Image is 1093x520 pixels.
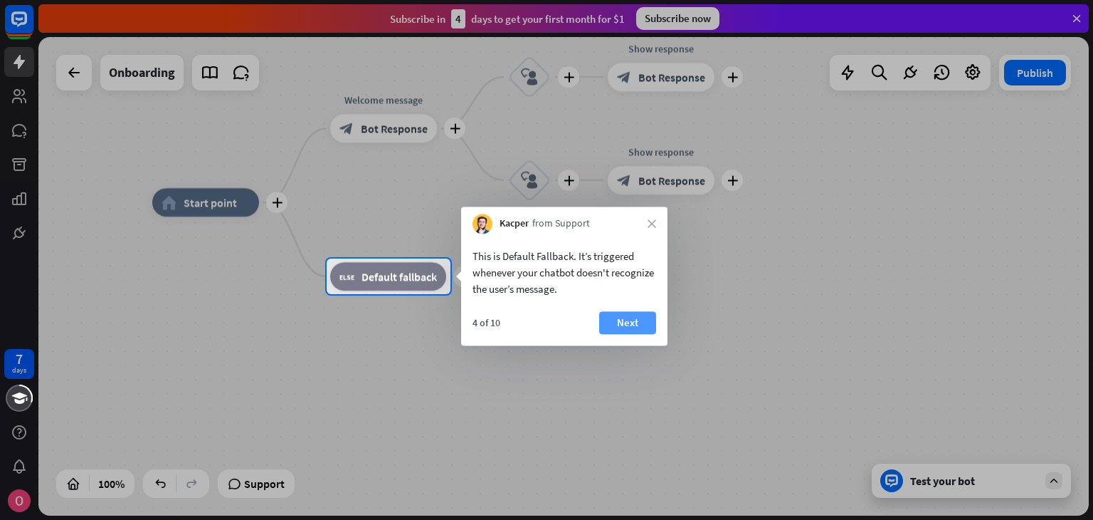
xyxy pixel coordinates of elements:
[339,269,354,284] i: block_fallback
[599,311,656,334] button: Next
[500,217,529,232] span: Kacper
[11,6,54,48] button: Open LiveChat chat widget
[472,248,656,297] div: This is Default Fallback. It’s triggered whenever your chatbot doesn't recognize the user’s message.
[472,316,500,329] div: 4 of 10
[648,219,656,228] i: close
[532,217,590,232] span: from Support
[361,269,437,284] span: Default fallback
